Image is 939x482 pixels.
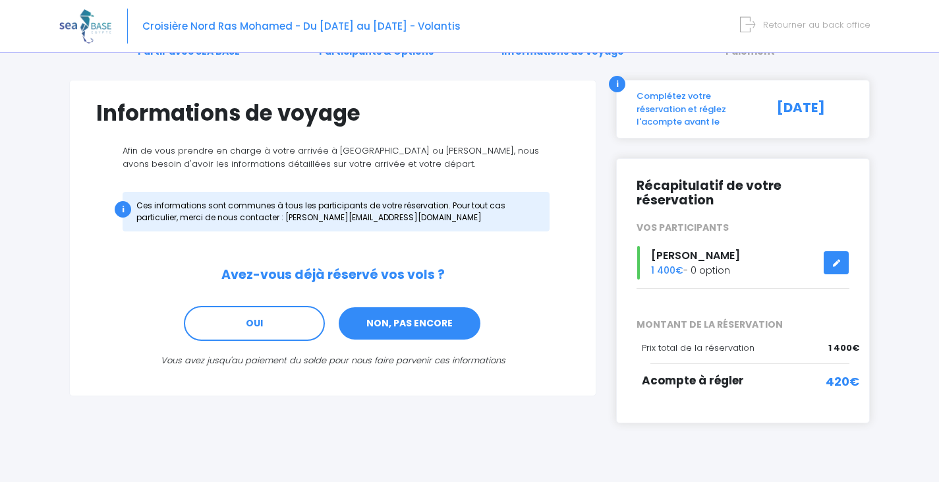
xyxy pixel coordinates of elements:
[184,306,325,342] a: OUI
[762,90,859,129] div: [DATE]
[96,100,569,126] h1: Informations de voyage
[763,18,870,31] span: Retourner au back office
[745,18,870,31] a: Retourner au back office
[642,373,744,388] span: Acompte à régler
[161,354,505,367] i: Vous avez jusqu'au paiement du solde pour nous faire parvenir ces informations
[96,268,569,283] h2: Avez-vous déjà réservé vos vols ?
[627,318,859,332] span: MONTANT DE LA RÉSERVATION
[115,201,131,218] div: i
[651,264,683,277] span: 1 400€
[642,342,754,354] span: Prix total de la réservation
[828,342,859,355] span: 1 400€
[123,192,550,231] div: Ces informations sont communes à tous les participants de votre réservation. Pour tout cas partic...
[142,19,461,33] span: Croisière Nord Ras Mohamed - Du [DATE] au [DATE] - Volantis
[96,144,569,170] p: Afin de vous prendre en charge à votre arrivée à [GEOGRAPHIC_DATA] ou [PERSON_NAME], nous avons b...
[826,373,859,390] span: 420€
[609,76,625,92] div: i
[627,221,859,235] div: VOS PARTICIPANTS
[627,90,762,129] div: Complétez votre réservation et réglez l'acompte avant le
[651,248,740,263] span: [PERSON_NAME]
[627,246,859,280] div: - 0 option
[337,306,482,342] a: NON, PAS ENCORE
[637,179,849,209] h2: Récapitulatif de votre réservation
